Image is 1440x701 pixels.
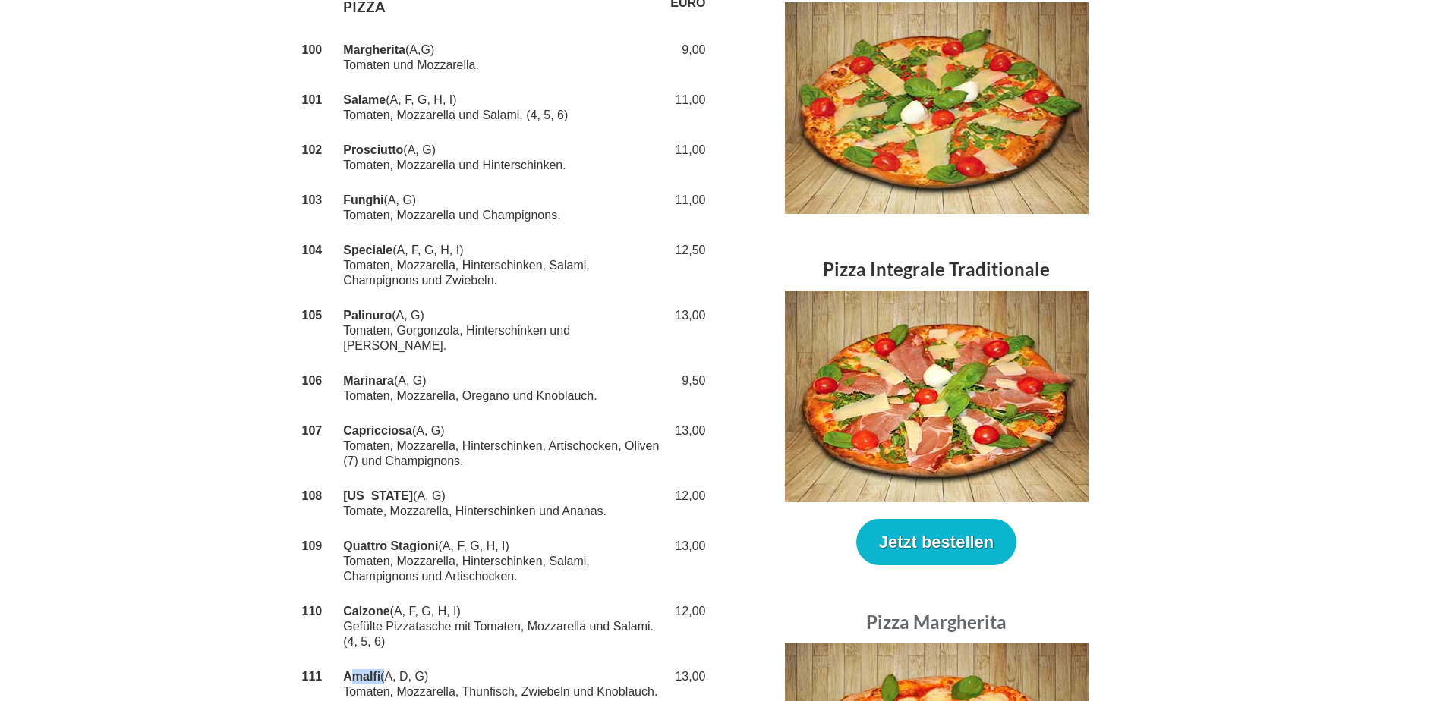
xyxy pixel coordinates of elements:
strong: 107 [302,424,323,437]
strong: 111 [302,670,323,683]
strong: 102 [302,143,323,156]
td: 9,50 [667,363,708,413]
strong: Calzone [343,605,389,618]
strong: 104 [302,244,323,256]
td: (A, F, G, H, I) Tomaten, Mozzarella, Hinterschinken, Salami, Champignons und Artischocken. [340,529,667,594]
strong: [US_STATE] [343,489,413,502]
td: (A, F, G, H, I) Tomaten, Mozzarella, Hinterschinken, Salami, Champignons und Zwiebeln. [340,233,667,298]
td: 9,00 [667,33,708,83]
strong: 101 [302,93,323,106]
strong: 109 [302,539,323,552]
strong: Palinuro [343,309,392,322]
strong: Salame [343,93,386,106]
strong: Amalfi [343,670,380,683]
strong: Funghi [343,193,383,206]
td: (A,G) Tomaten und Mozzarella. [340,33,667,83]
td: (A, G) Tomaten, Mozzarella und Hinterschinken. [340,133,667,183]
strong: 105 [302,309,323,322]
td: (A, G) Tomaten, Mozzarella, Oregano und Knoblauch. [340,363,667,413]
strong: Quattro Stagioni [343,539,438,552]
td: (A, G) Tomate, Mozzarella, Hinterschinken und Ananas. [340,479,667,529]
td: (A, F, G, H, I) Gefülte Pizzatasche mit Tomaten, Mozzarella und Salami. (4, 5, 6) [340,594,667,659]
td: 11,00 [667,133,708,183]
td: 11,00 [667,83,708,133]
img: Speisekarte - Pizza Integrale Traditionale [785,291,1089,502]
strong: 100 [302,43,323,56]
td: 13,00 [667,413,708,479]
td: 12,50 [667,233,708,298]
strong: 110 [302,605,323,618]
h3: Pizza Integrale Traditionale [732,252,1142,291]
strong: 103 [302,193,323,206]
td: 13,00 [667,298,708,363]
strong: Margherita [343,43,405,56]
td: (A, G) Tomaten, Mozzarella, Hinterschinken, Artischocken, Oliven (7) und Champignons. [340,413,667,479]
td: (A, G) Tomaten, Mozzarella und Champignons. [340,183,667,233]
td: 11,00 [667,183,708,233]
td: (A, F, G, H, I) Tomaten, Mozzarella und Salami. (4, 5, 6) [340,83,667,133]
a: Pizza Margherita [866,611,1007,633]
td: (A, G) Tomaten, Gorgonzola, Hinterschinken und [PERSON_NAME]. [340,298,667,363]
td: 12,00 [667,594,708,659]
td: 12,00 [667,479,708,529]
strong: Capricciosa [343,424,412,437]
strong: Marinara [343,374,394,387]
strong: Speciale [343,244,392,256]
img: Speisekarte - Pizza Integrale Rustica [785,2,1089,214]
td: 13,00 [667,529,708,594]
strong: 106 [302,374,323,387]
strong: 108 [302,489,323,502]
button: Jetzt bestellen [856,519,1017,565]
strong: Prosciutto [343,143,403,156]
